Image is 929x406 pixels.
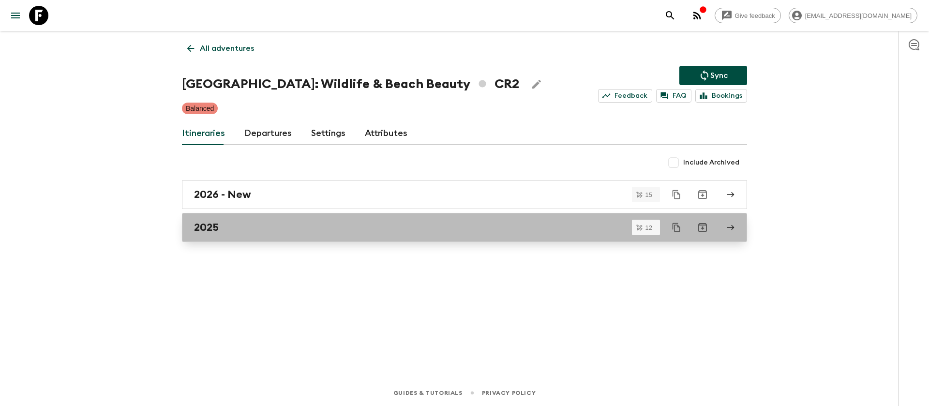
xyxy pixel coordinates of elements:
[693,218,712,237] button: Archive
[194,188,251,201] h2: 2026 - New
[200,43,254,54] p: All adventures
[311,122,345,145] a: Settings
[365,122,407,145] a: Attributes
[598,89,652,103] a: Feedback
[683,158,739,167] span: Include Archived
[182,122,225,145] a: Itineraries
[679,66,747,85] button: Sync adventure departures to the booking engine
[244,122,292,145] a: Departures
[730,12,780,19] span: Give feedback
[789,8,917,23] div: [EMAIL_ADDRESS][DOMAIN_NAME]
[693,185,712,204] button: Archive
[482,388,536,398] a: Privacy Policy
[656,89,691,103] a: FAQ
[640,192,658,198] span: 15
[6,6,25,25] button: menu
[715,8,781,23] a: Give feedback
[186,104,214,113] p: Balanced
[660,6,680,25] button: search adventures
[182,75,519,94] h1: [GEOGRAPHIC_DATA]: Wildlife & Beach Beauty CR2
[695,89,747,103] a: Bookings
[393,388,463,398] a: Guides & Tutorials
[640,225,658,231] span: 12
[668,186,685,203] button: Duplicate
[182,180,747,209] a: 2026 - New
[668,219,685,236] button: Duplicate
[182,39,259,58] a: All adventures
[194,221,219,234] h2: 2025
[800,12,917,19] span: [EMAIL_ADDRESS][DOMAIN_NAME]
[182,213,747,242] a: 2025
[710,70,728,81] p: Sync
[527,75,546,94] button: Edit Adventure Title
